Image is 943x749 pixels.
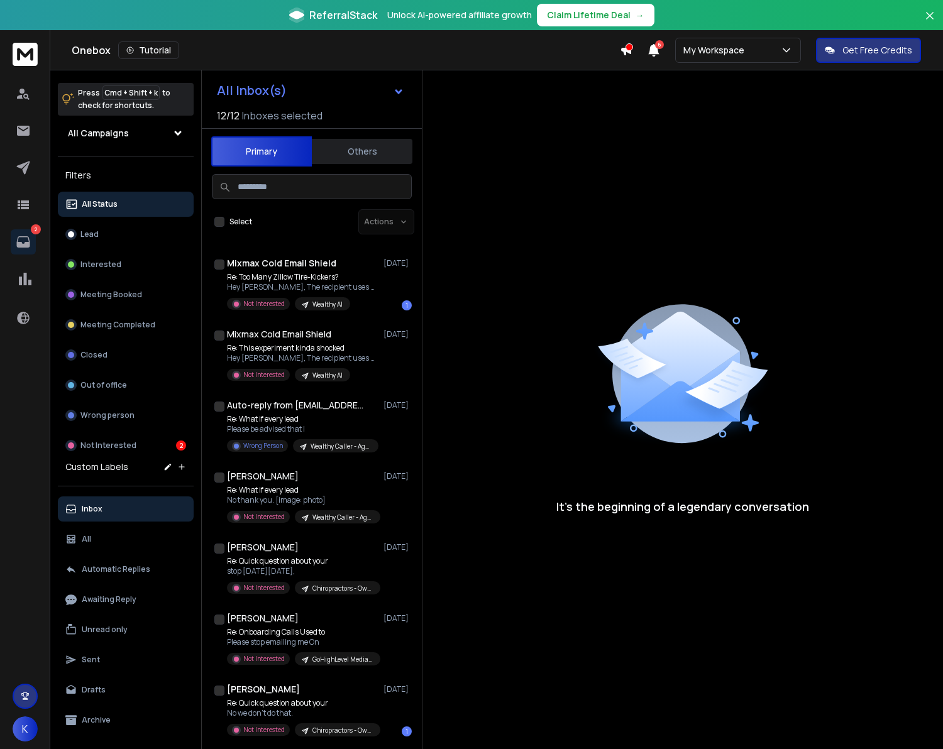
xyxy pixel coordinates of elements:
button: Lead [58,222,194,247]
p: 2 [31,224,41,234]
p: Out of office [80,380,127,390]
button: Inbox [58,496,194,522]
button: Drafts [58,677,194,703]
p: [DATE] [383,400,412,410]
p: Drafts [82,685,106,695]
h1: [PERSON_NAME] [227,683,300,696]
p: Unlock AI-powered affiliate growth [387,9,532,21]
button: Not Interested2 [58,433,194,458]
p: Re: Onboarding Calls Used to [227,627,378,637]
p: Chiropractors - Owners - [GEOGRAPHIC_DATA] [312,726,373,735]
p: Re: Quick question about your [227,698,378,708]
p: Re: What if every lead [227,414,378,424]
p: Wrong Person [243,441,283,451]
p: Chiropractors - Owners - [GEOGRAPHIC_DATA] [312,584,373,593]
button: Interested [58,252,194,277]
button: Primary [211,136,312,167]
p: Automatic Replies [82,564,150,574]
span: Cmd + Shift + k [102,85,160,100]
p: GoHighLevel Media Owner Nurture – 20 Emails / 20 Days [312,655,373,664]
label: Select [229,217,252,227]
p: Please be advised that I [227,424,378,434]
button: Automatic Replies [58,557,194,582]
button: All Inbox(s) [207,78,414,103]
p: No thank you. [image: photo] [227,495,378,505]
p: [DATE] [383,542,412,552]
p: Meeting Booked [80,290,142,300]
button: Tutorial [118,41,179,59]
button: Unread only [58,617,194,642]
p: Re: What if every lead [227,485,378,495]
p: Wealthy AI [312,300,343,309]
p: Sent [82,655,100,665]
p: My Workspace [683,44,749,57]
h1: [PERSON_NAME] [227,470,299,483]
p: [DATE] [383,613,412,623]
div: 2 [176,440,186,451]
p: Not Interested [243,299,285,309]
p: No we don't do that. [227,708,378,718]
p: Get Free Credits [842,44,912,57]
p: Meeting Completed [80,320,155,330]
button: All Status [58,192,194,217]
h3: Filters [58,167,194,184]
p: [DATE] [383,684,412,694]
h1: All Campaigns [68,127,129,139]
button: Closed [58,342,194,368]
button: Get Free Credits [816,38,921,63]
p: stop [DATE][DATE], [227,566,378,576]
div: 1 [402,300,412,310]
p: Wealthy AI [312,371,343,380]
p: Hey [PERSON_NAME], The recipient uses Mixmax [227,282,378,292]
h3: Inboxes selected [242,108,323,123]
button: All Campaigns [58,121,194,146]
p: Awaiting Reply [82,594,136,604]
button: Archive [58,708,194,733]
p: It’s the beginning of a legendary conversation [556,498,809,515]
p: Not Interested [80,440,136,451]
p: Interested [80,260,121,270]
button: Out of office [58,373,194,398]
button: Wrong person [58,403,194,428]
p: Not Interested [243,583,285,593]
button: Sent [58,647,194,672]
button: K [13,716,38,741]
a: 2 [11,229,36,254]
button: Close banner [922,8,938,38]
p: [DATE] [383,258,412,268]
p: [DATE] [383,471,412,481]
p: All [82,534,91,544]
span: 6 [655,40,664,49]
p: Not Interested [243,725,285,735]
p: Lead [80,229,99,239]
p: Wealthy Caller - Agencies [312,513,373,522]
button: All [58,527,194,552]
p: Press to check for shortcuts. [78,87,170,112]
p: Wrong person [80,410,135,420]
p: Closed [80,350,108,360]
p: Wealthy Caller - Agencies [311,442,371,451]
span: → [636,9,644,21]
p: Re: Too Many Zillow Tire-Kickers? [227,272,378,282]
span: 12 / 12 [217,108,240,123]
p: Please stop emailing me On [227,637,378,647]
span: ReferralStack [309,8,377,23]
p: Re: This experiment kinda shocked [227,343,378,353]
h1: [PERSON_NAME] [227,541,299,554]
p: Not Interested [243,654,285,664]
div: Onebox [72,41,620,59]
p: Archive [82,715,111,725]
p: Hey [PERSON_NAME], The recipient uses Mixmax [227,353,378,363]
p: Inbox [82,504,102,514]
button: Meeting Booked [58,282,194,307]
p: Unread only [82,625,128,635]
button: Others [312,138,412,165]
p: Not Interested [243,370,285,380]
h1: All Inbox(s) [217,84,287,97]
h1: [PERSON_NAME] [227,612,299,625]
h1: Mixmax Cold Email Shield [227,257,336,270]
p: Re: Quick question about your [227,556,378,566]
button: Awaiting Reply [58,587,194,612]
